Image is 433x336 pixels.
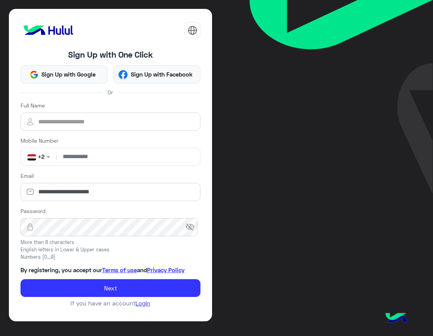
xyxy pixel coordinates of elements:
span: Or [108,88,113,96]
a: Terms of use [102,266,137,273]
label: Password [21,207,46,215]
a: Login [135,300,150,307]
img: Facebook [118,70,128,79]
small: Numbers (0...9) [21,254,201,261]
img: lock [21,223,40,231]
img: hulul-logo.png [383,305,410,332]
small: More than 8 characters [21,239,201,246]
img: email [21,188,40,196]
span: | [54,153,58,161]
h4: Sign Up with One Click [21,50,201,60]
label: Email [21,172,34,180]
h6: If you have an account [21,300,201,307]
span: Sign Up with Facebook [128,70,195,79]
span: By registering, you accept our [21,266,102,273]
a: Privacy Policy [147,266,185,273]
button: Sign Up with Google [21,65,108,84]
small: English letters in Lower & Upper cases [21,246,201,254]
button: Sign Up with Facebook [113,65,200,84]
img: Google [29,70,39,79]
button: Next [21,279,201,297]
img: logo [21,22,76,38]
label: Mobile Number [21,136,58,145]
span: visibility_off [185,222,195,232]
img: user [21,117,40,126]
span: Sign Up with Google [39,70,99,79]
label: Full Name [21,101,45,109]
img: tab [188,26,197,35]
span: and [137,266,147,273]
